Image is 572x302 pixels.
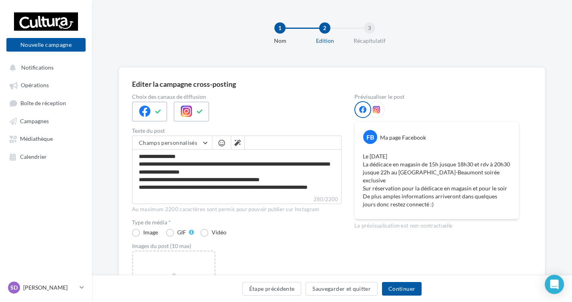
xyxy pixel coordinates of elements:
[5,60,84,74] button: Notifications
[132,206,342,213] div: Au maximum 2200 caractères sont permis pour pouvoir publier sur Instagram
[20,100,66,106] span: Boîte de réception
[20,153,47,160] span: Calendrier
[242,282,302,296] button: Étape précédente
[363,152,511,208] p: Le [DATE] La dédicace en magasin de 15h jusque 18h30 et rdv à 20h30 jusque 22h au [GEOGRAPHIC_DAT...
[299,37,350,45] div: Edition
[5,149,87,164] a: Calendrier
[132,136,212,150] button: Champs personnalisés
[363,130,377,144] div: FB
[20,136,53,142] span: Médiathèque
[354,219,519,230] div: La prévisualisation est non-contractuelle
[132,243,342,249] div: Images du post (10 max)
[21,64,54,71] span: Notifications
[5,78,87,92] a: Opérations
[21,82,49,89] span: Opérations
[380,134,426,142] div: Ma page Facebook
[354,94,519,100] div: Prévisualiser le post
[132,195,342,204] label: 280/2200
[212,230,226,235] div: Vidéo
[364,22,375,34] div: 3
[132,220,342,225] label: Type de média *
[382,282,422,296] button: Continuer
[6,38,86,52] button: Nouvelle campagne
[5,96,87,110] a: Boîte de réception
[306,282,378,296] button: Sauvegarder et quitter
[254,37,306,45] div: Nom
[132,94,342,100] label: Choix des canaux de diffusion
[344,37,395,45] div: Récapitulatif
[5,114,87,128] a: Campagnes
[274,22,286,34] div: 1
[545,275,564,294] div: Open Intercom Messenger
[23,284,76,292] p: [PERSON_NAME]
[177,230,186,235] div: GIF
[132,128,342,134] label: Texte du post
[319,22,330,34] div: 2
[5,131,87,146] a: Médiathèque
[143,230,158,235] div: Image
[6,280,86,295] a: SD [PERSON_NAME]
[20,118,49,124] span: Campagnes
[132,80,236,88] div: Editer la campagne cross-posting
[139,139,197,146] span: Champs personnalisés
[10,284,18,292] span: SD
